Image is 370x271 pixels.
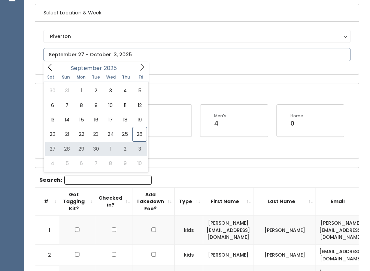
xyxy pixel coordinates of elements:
th: Add Takedown Fee?: activate to sort column ascending [133,187,175,216]
span: September 29, 2025 [74,142,89,156]
span: October 9, 2025 [118,156,132,170]
td: kids [175,245,203,266]
span: September 9, 2025 [89,98,103,113]
span: September 16, 2025 [89,113,103,127]
span: October 2, 2025 [118,142,132,156]
span: September 6, 2025 [45,98,60,113]
span: September 14, 2025 [60,113,74,127]
div: Riverton [50,33,344,40]
div: 4 [214,119,226,128]
span: September 8, 2025 [74,98,89,113]
input: September 27 - October 3, 2025 [44,48,350,61]
span: September 18, 2025 [118,113,132,127]
td: [PERSON_NAME] [254,216,316,244]
span: October 3, 2025 [132,142,147,156]
span: September 30, 2025 [89,142,103,156]
td: kids [175,216,203,244]
span: October 5, 2025 [60,156,74,170]
span: September 5, 2025 [132,83,147,98]
span: Thu [119,75,134,79]
div: Men's [214,113,226,119]
span: Sat [44,75,59,79]
span: September 26, 2025 [132,127,147,141]
span: August 30, 2025 [45,83,60,98]
span: September 28, 2025 [60,142,74,156]
span: September 12, 2025 [132,98,147,113]
th: Checked in?: activate to sort column ascending [95,187,133,216]
th: First Name: activate to sort column ascending [203,187,254,216]
span: September 11, 2025 [118,98,132,113]
td: [PERSON_NAME][EMAIL_ADDRESS][DOMAIN_NAME] [316,216,367,244]
span: September 10, 2025 [103,98,118,113]
span: September 3, 2025 [103,83,118,98]
th: Got Tagging Kit?: activate to sort column ascending [59,187,95,216]
span: September 4, 2025 [118,83,132,98]
input: Year [102,64,123,72]
span: September 19, 2025 [132,113,147,127]
input: Search: [64,176,152,185]
span: September [71,66,102,71]
td: [EMAIL_ADDRESS][DOMAIN_NAME] [316,245,367,266]
th: Last Name: activate to sort column ascending [254,187,316,216]
span: October 4, 2025 [45,156,60,170]
span: Tue [88,75,103,79]
button: Riverton [44,30,350,43]
span: September 13, 2025 [45,113,60,127]
span: October 6, 2025 [74,156,89,170]
div: Home [291,113,303,119]
span: September 17, 2025 [103,113,118,127]
span: September 25, 2025 [118,127,132,141]
span: September 21, 2025 [60,127,74,141]
span: Sun [59,75,74,79]
span: October 10, 2025 [132,156,147,170]
td: [PERSON_NAME] [203,245,254,266]
span: October 7, 2025 [89,156,103,170]
span: August 31, 2025 [60,83,74,98]
span: October 1, 2025 [103,142,118,156]
span: September 15, 2025 [74,113,89,127]
td: 2 [35,245,59,266]
td: 1 [35,216,59,244]
span: September 7, 2025 [60,98,74,113]
td: [PERSON_NAME] [254,245,316,266]
th: Email: activate to sort column ascending [316,187,367,216]
span: October 8, 2025 [103,156,118,170]
span: September 2, 2025 [89,83,103,98]
span: September 20, 2025 [45,127,60,141]
span: September 22, 2025 [74,127,89,141]
span: September 27, 2025 [45,142,60,156]
td: [PERSON_NAME][EMAIL_ADDRESS][DOMAIN_NAME] [203,216,254,244]
span: Wed [103,75,119,79]
h6: Select Location & Week [35,4,359,22]
span: September 24, 2025 [103,127,118,141]
span: Mon [74,75,89,79]
span: September 1, 2025 [74,83,89,98]
th: #: activate to sort column descending [35,187,59,216]
span: September 23, 2025 [89,127,103,141]
div: 0 [291,119,303,128]
th: Type: activate to sort column ascending [175,187,203,216]
span: Fri [134,75,149,79]
label: Search: [39,176,152,185]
